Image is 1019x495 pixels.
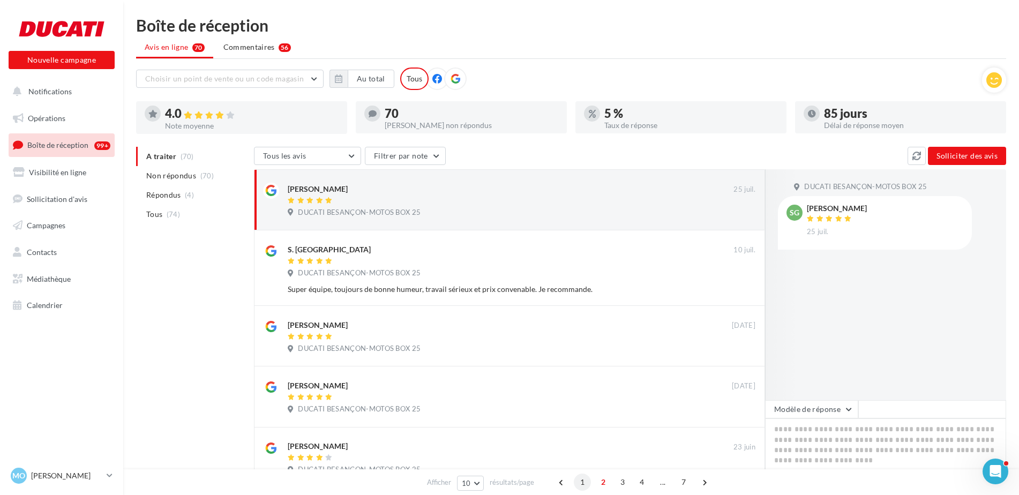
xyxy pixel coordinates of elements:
[385,108,558,119] div: 70
[200,171,214,180] span: (70)
[298,268,421,278] span: DUCATI BESANÇON-MOTOS BOX 25
[6,214,117,237] a: Campagnes
[288,244,371,255] div: S. [GEOGRAPHIC_DATA]
[733,185,755,194] span: 25 juil.
[6,241,117,264] a: Contacts
[223,42,275,52] span: Commentaires
[574,474,591,491] span: 1
[29,168,86,177] span: Visibilité en ligne
[614,474,631,491] span: 3
[6,268,117,290] a: Médiathèque
[9,466,115,486] a: Mo [PERSON_NAME]
[167,210,180,219] span: (74)
[733,442,755,452] span: 23 juin
[298,404,421,414] span: DUCATI BESANÇON-MOTOS BOX 25
[279,43,291,52] div: 56
[329,70,394,88] button: Au total
[298,344,421,354] span: DUCATI BESANÇON-MOTOS BOX 25
[288,441,348,452] div: [PERSON_NAME]
[298,208,421,217] span: DUCATI BESANÇON-MOTOS BOX 25
[604,108,778,119] div: 5 %
[288,184,348,194] div: [PERSON_NAME]
[298,465,421,475] span: DUCATI BESANÇON-MOTOS BOX 25
[31,470,102,481] p: [PERSON_NAME]
[490,477,534,487] span: résultats/page
[462,479,471,487] span: 10
[804,182,927,192] span: DUCATI BESANÇON-MOTOS BOX 25
[790,207,799,218] span: SG
[288,284,686,295] div: Super équipe, toujours de bonne humeur, travail sérieux et prix convenable. Je recommande.
[6,107,117,130] a: Opérations
[263,151,306,160] span: Tous les avis
[385,122,558,129] div: [PERSON_NAME] non répondus
[28,87,72,96] span: Notifications
[28,114,65,123] span: Opérations
[348,70,394,88] button: Au total
[365,147,446,165] button: Filtrer par note
[27,301,63,310] span: Calendrier
[27,194,87,203] span: Sollicitation d'avis
[400,67,429,90] div: Tous
[457,476,484,491] button: 10
[9,51,115,69] button: Nouvelle campagne
[27,274,71,283] span: Médiathèque
[675,474,692,491] span: 7
[165,122,339,130] div: Note moyenne
[733,245,755,255] span: 10 juil.
[765,400,858,418] button: Modèle de réponse
[165,108,339,120] div: 4.0
[136,17,1006,33] div: Boîte de réception
[94,141,110,150] div: 99+
[595,474,612,491] span: 2
[6,161,117,184] a: Visibilité en ligne
[146,209,162,220] span: Tous
[145,74,304,83] span: Choisir un point de vente ou un code magasin
[6,133,117,156] a: Boîte de réception99+
[732,321,755,331] span: [DATE]
[6,294,117,317] a: Calendrier
[807,227,829,237] span: 25 juil.
[254,147,361,165] button: Tous les avis
[807,205,867,212] div: [PERSON_NAME]
[427,477,451,487] span: Afficher
[732,381,755,391] span: [DATE]
[824,108,998,119] div: 85 jours
[633,474,650,491] span: 4
[27,221,65,230] span: Campagnes
[288,320,348,331] div: [PERSON_NAME]
[983,459,1008,484] iframe: Intercom live chat
[146,170,196,181] span: Non répondus
[604,122,778,129] div: Taux de réponse
[654,474,671,491] span: ...
[136,70,324,88] button: Choisir un point de vente ou un code magasin
[6,80,113,103] button: Notifications
[185,191,194,199] span: (4)
[12,470,25,481] span: Mo
[27,140,88,149] span: Boîte de réception
[146,190,181,200] span: Répondus
[6,188,117,211] a: Sollicitation d'avis
[824,122,998,129] div: Délai de réponse moyen
[27,247,57,257] span: Contacts
[288,380,348,391] div: [PERSON_NAME]
[928,147,1006,165] button: Solliciter des avis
